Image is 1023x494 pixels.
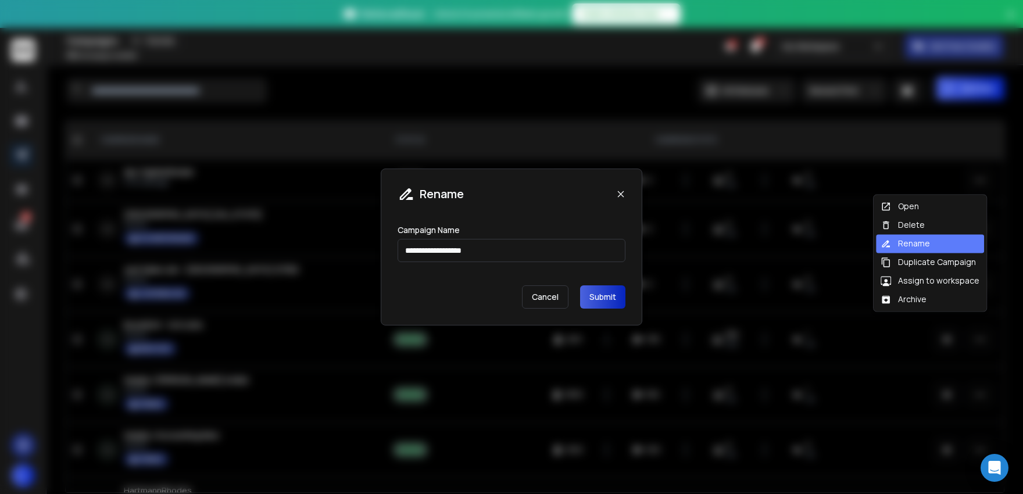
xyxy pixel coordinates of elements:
div: Archive [881,293,927,305]
div: Assign to workspace [881,275,979,287]
div: Delete [881,219,925,231]
div: Open [881,201,919,212]
h1: Rename [420,186,464,202]
label: Campaign Name [398,226,460,234]
div: Rename [881,238,930,249]
div: Open Intercom Messenger [981,454,1008,482]
p: Cancel [522,285,568,309]
div: Duplicate Campaign [881,256,976,268]
button: Submit [580,285,625,309]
